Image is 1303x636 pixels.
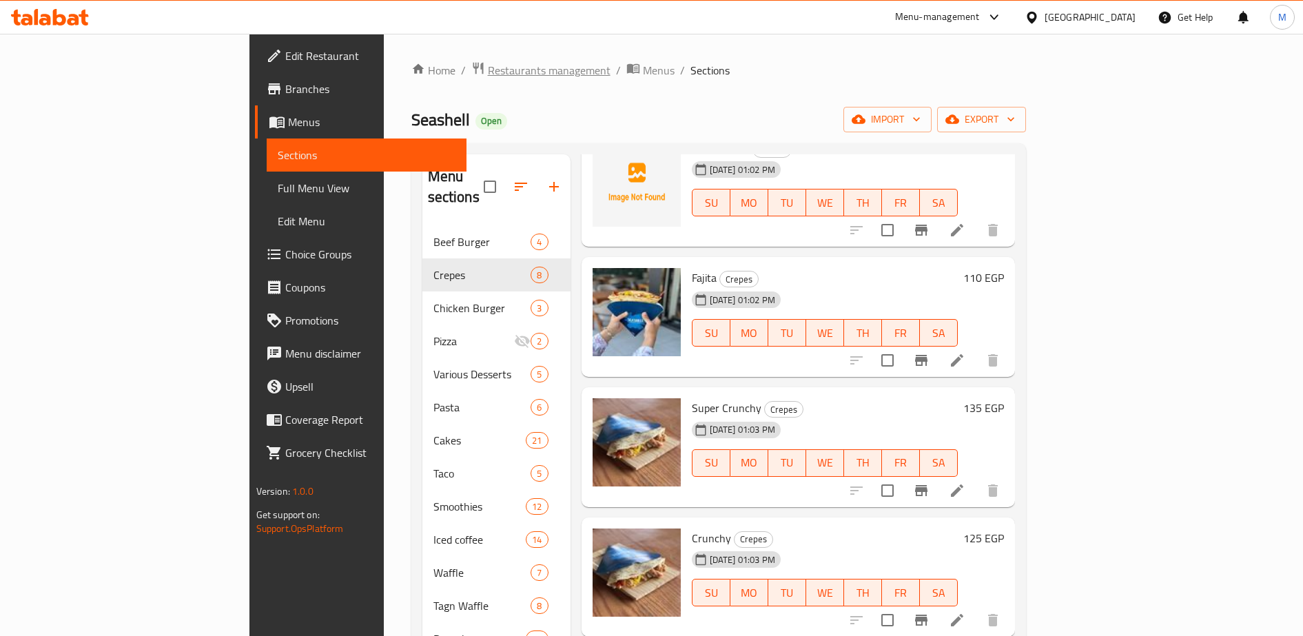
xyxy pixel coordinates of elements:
[285,411,456,428] span: Coverage Report
[949,482,965,499] a: Edit menu item
[1045,10,1136,25] div: [GEOGRAPHIC_DATA]
[471,61,611,79] a: Restaurants management
[267,205,467,238] a: Edit Menu
[422,291,571,325] div: Chicken Burger3
[882,319,920,347] button: FR
[873,216,902,245] span: Select to update
[920,189,958,216] button: SA
[288,114,456,130] span: Menus
[422,457,571,490] div: Taco5
[278,147,456,163] span: Sections
[514,333,531,349] svg: Inactive section
[267,139,467,172] a: Sections
[905,344,938,377] button: Branch-specific-item
[531,300,548,316] div: items
[422,258,571,291] div: Crepes8
[278,213,456,229] span: Edit Menu
[692,449,730,477] button: SU
[593,139,681,227] img: Chicken Grill
[433,267,531,283] span: Crepes
[593,398,681,486] img: Super Crunchy
[925,193,952,213] span: SA
[531,368,547,381] span: 5
[616,62,621,79] li: /
[531,236,547,249] span: 4
[850,193,876,213] span: TH
[433,399,531,416] span: Pasta
[531,564,548,581] div: items
[976,474,1009,507] button: delete
[531,467,547,480] span: 5
[730,189,768,216] button: MO
[422,424,571,457] div: Cakes21
[433,366,531,382] span: Various Desserts
[411,104,470,135] span: Seashell
[888,193,914,213] span: FR
[255,304,467,337] a: Promotions
[925,583,952,603] span: SA
[843,107,932,132] button: import
[873,476,902,505] span: Select to update
[488,62,611,79] span: Restaurants management
[873,346,902,375] span: Select to update
[698,193,725,213] span: SU
[531,366,548,382] div: items
[255,238,467,271] a: Choice Groups
[844,449,882,477] button: TH
[531,566,547,579] span: 7
[255,72,467,105] a: Branches
[882,189,920,216] button: FR
[433,531,526,548] span: Iced coffee
[736,323,763,343] span: MO
[433,300,531,316] span: Chicken Burger
[255,39,467,72] a: Edit Restaurant
[774,323,801,343] span: TU
[704,423,781,436] span: [DATE] 01:03 PM
[267,172,467,205] a: Full Menu View
[806,579,844,606] button: WE
[593,268,681,356] img: Fajita
[730,449,768,477] button: MO
[255,271,467,304] a: Coupons
[422,589,571,622] div: Tagn Waffle8
[844,319,882,347] button: TH
[854,111,921,128] span: import
[905,214,938,247] button: Branch-specific-item
[949,222,965,238] a: Edit menu item
[1278,10,1286,25] span: M
[531,401,547,414] span: 6
[704,294,781,307] span: [DATE] 01:02 PM
[475,115,507,127] span: Open
[433,498,526,515] span: Smoothies
[850,453,876,473] span: TH
[285,246,456,263] span: Choice Groups
[925,323,952,343] span: SA
[285,345,456,362] span: Menu disclaimer
[255,370,467,403] a: Upsell
[278,180,456,196] span: Full Menu View
[692,579,730,606] button: SU
[806,319,844,347] button: WE
[285,48,456,64] span: Edit Restaurant
[873,606,902,635] span: Select to update
[285,378,456,395] span: Upsell
[704,553,781,566] span: [DATE] 01:03 PM
[643,62,675,79] span: Menus
[963,139,1004,158] h6: 110 EGP
[256,482,290,500] span: Version:
[888,323,914,343] span: FR
[905,474,938,507] button: Branch-specific-item
[730,579,768,606] button: MO
[433,465,531,482] span: Taco
[692,398,761,418] span: Super Crunchy
[422,490,571,523] div: Smoothies12
[736,453,763,473] span: MO
[704,163,781,176] span: [DATE] 01:02 PM
[806,189,844,216] button: WE
[937,107,1026,132] button: export
[531,335,547,348] span: 2
[920,319,958,347] button: SA
[812,323,839,343] span: WE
